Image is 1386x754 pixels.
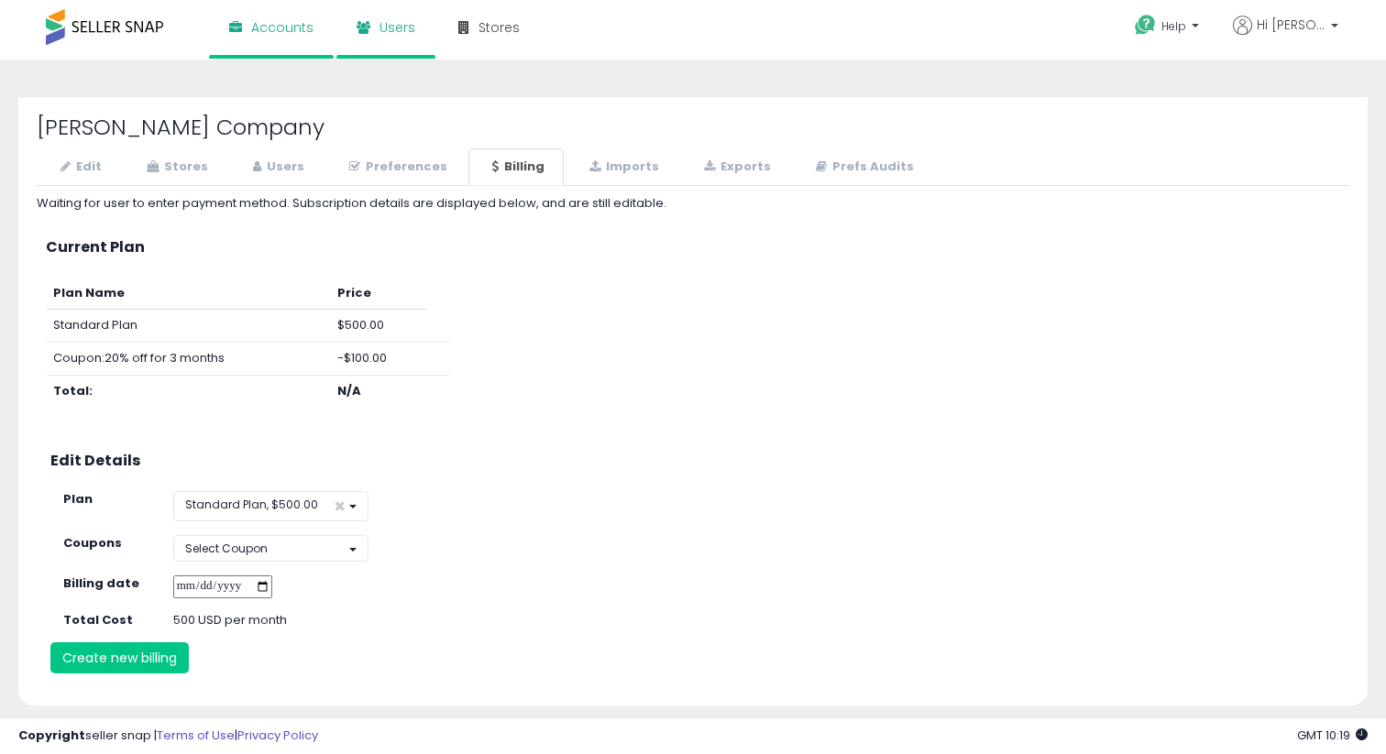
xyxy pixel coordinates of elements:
a: Stores [123,148,227,186]
td: -$100.00 [330,342,428,375]
span: Stores [478,18,520,37]
span: 2025-08-11 10:19 GMT [1297,727,1368,744]
th: Price [330,278,428,310]
span: Select Coupon [185,541,268,556]
strong: Plan [63,490,93,508]
a: Prefs Audits [792,148,933,186]
a: Edit [37,148,121,186]
span: Standard Plan, $500.00 [185,497,318,512]
span: Hi [PERSON_NAME] [1257,16,1325,34]
a: Preferences [325,148,467,186]
b: N/A [337,382,361,399]
i: Get Help [1134,14,1157,37]
strong: Copyright [18,727,85,744]
div: seller snap | | [18,727,318,745]
th: Plan Name [46,278,330,310]
a: Exports [680,148,790,186]
h2: [PERSON_NAME] Company [37,115,1349,139]
strong: Coupons [63,534,122,552]
a: Users [229,148,324,186]
button: Standard Plan, $500.00 × [173,491,368,521]
td: $500.00 [330,310,428,343]
strong: Total Cost [63,611,133,628]
td: Standard Plan [46,310,330,343]
a: Imports [566,148,678,186]
span: Users [379,18,415,37]
span: Accounts [251,18,313,37]
a: Privacy Policy [237,727,318,744]
h3: Current Plan [46,239,1340,256]
a: Terms of Use [157,727,235,744]
span: Help [1161,18,1186,34]
button: Select Coupon [173,535,368,562]
span: × [334,497,346,516]
a: Hi [PERSON_NAME] [1233,16,1338,57]
strong: Billing date [63,574,139,592]
a: Billing [468,148,564,186]
button: Create new billing [50,642,189,673]
div: 500 USD per month [159,612,488,629]
td: Coupon: 20% off for 3 months [46,342,330,375]
b: Total: [53,382,93,399]
div: Waiting for user to enter payment method. Subscription details are displayed below, and are still... [37,195,1349,213]
h3: Edit Details [50,453,1336,469]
